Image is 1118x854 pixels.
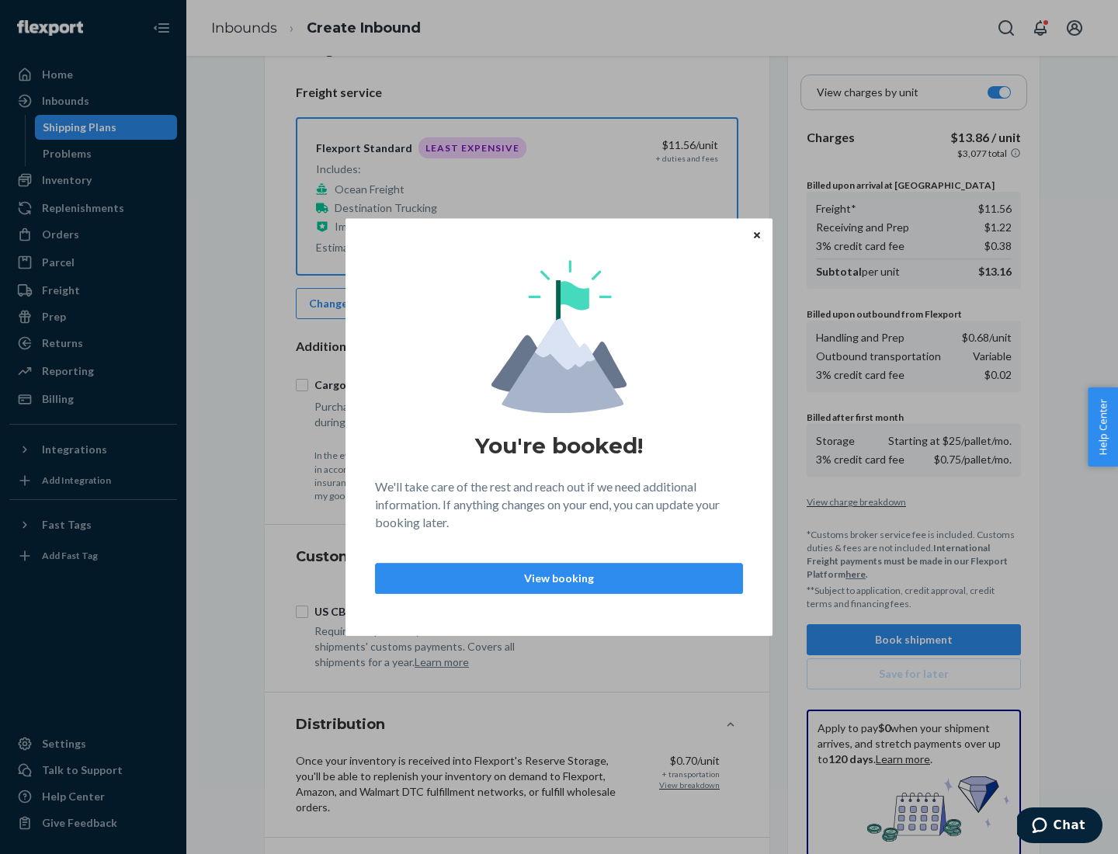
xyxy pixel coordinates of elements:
button: View booking [375,563,743,594]
p: We'll take care of the rest and reach out if we need additional information. If anything changes ... [375,478,743,532]
img: svg+xml,%3Csvg%20viewBox%3D%220%200%20174%20197%22%20fill%3D%22none%22%20xmlns%3D%22http%3A%2F%2F... [491,260,627,413]
p: View booking [388,571,730,586]
span: Chat [36,11,68,25]
h1: You're booked! [475,432,643,460]
button: Close [749,226,765,243]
